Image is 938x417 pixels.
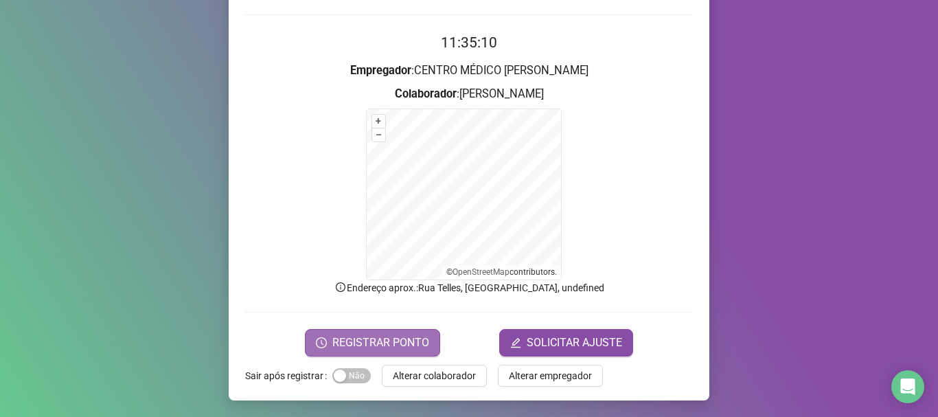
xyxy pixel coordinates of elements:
[509,368,592,383] span: Alterar empregador
[316,337,327,348] span: clock-circle
[453,267,510,277] a: OpenStreetMap
[245,280,693,295] p: Endereço aprox. : Rua Telles, [GEOGRAPHIC_DATA], undefined
[393,368,476,383] span: Alterar colaborador
[334,281,347,293] span: info-circle
[498,365,603,387] button: Alterar empregador
[499,329,633,357] button: editSOLICITAR AJUSTE
[245,85,693,103] h3: : [PERSON_NAME]
[441,34,497,51] time: 11:35:10
[332,335,429,351] span: REGISTRAR PONTO
[510,337,521,348] span: edit
[382,365,487,387] button: Alterar colaborador
[891,370,924,403] div: Open Intercom Messenger
[372,115,385,128] button: +
[350,64,411,77] strong: Empregador
[395,87,457,100] strong: Colaborador
[372,128,385,142] button: –
[305,329,440,357] button: REGISTRAR PONTO
[245,62,693,80] h3: : CENTRO MÉDICO [PERSON_NAME]
[527,335,622,351] span: SOLICITAR AJUSTE
[446,267,557,277] li: © contributors.
[245,365,332,387] label: Sair após registrar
